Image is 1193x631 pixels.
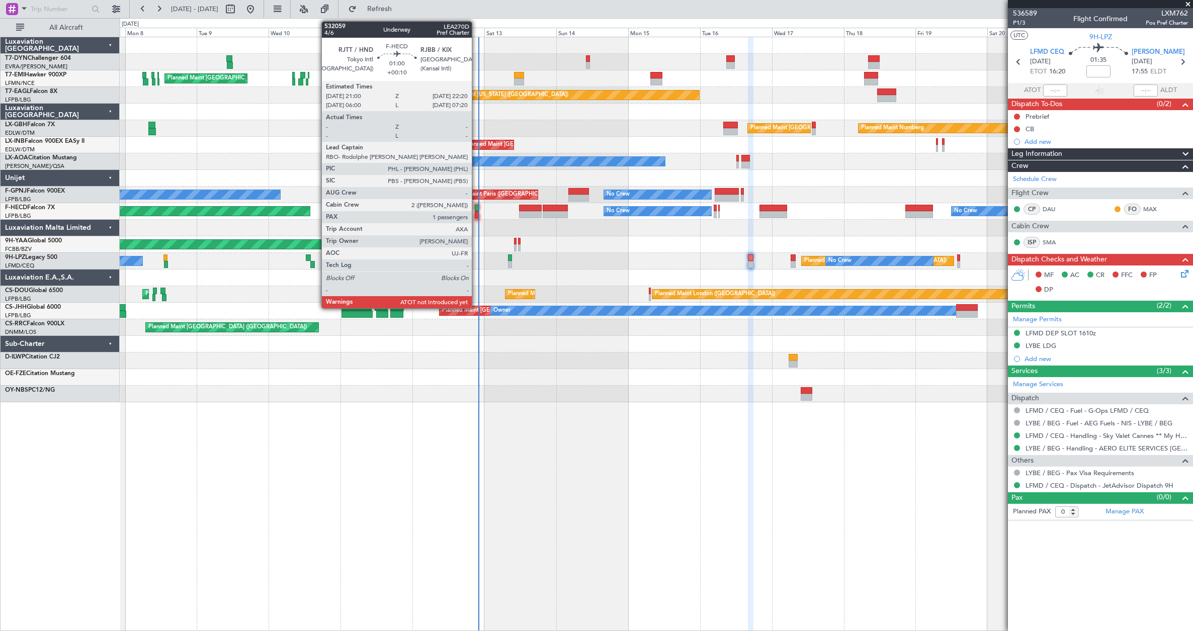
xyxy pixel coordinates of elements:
[5,212,31,220] a: LFPB/LBG
[861,121,924,136] div: Planned Maint Nurnberg
[1011,393,1039,404] span: Dispatch
[954,204,977,219] div: No Crew
[655,287,775,302] div: Planned Maint London ([GEOGRAPHIC_DATA])
[1025,137,1188,146] div: Add new
[1070,271,1079,281] span: AC
[1011,366,1038,377] span: Services
[5,304,27,310] span: CS-JHH
[5,254,25,260] span: 9H-LPZ
[5,55,71,61] a: T7-DYNChallenger 604
[1073,14,1128,24] div: Flight Confirmed
[340,28,412,37] div: Thu 11
[1157,366,1171,376] span: (3/3)
[1013,315,1062,325] a: Manage Permits
[439,87,568,103] div: Planned Maint [US_STATE] ([GEOGRAPHIC_DATA])
[5,88,57,95] a: T7-EAGLFalcon 8X
[5,162,64,170] a: [PERSON_NAME]/QSA
[1124,204,1141,215] div: FO
[1043,238,1065,247] a: SMA
[1011,160,1029,172] span: Crew
[5,387,55,393] a: OY-NBSPC12/NG
[844,28,916,37] div: Thu 18
[1010,31,1028,40] button: UTC
[5,79,35,87] a: LFMN/NCE
[167,71,264,86] div: Planned Maint [GEOGRAPHIC_DATA]
[1143,205,1166,214] a: MAX
[1044,271,1054,281] span: MF
[772,28,844,37] div: Wed 17
[556,28,628,37] div: Sun 14
[5,138,25,144] span: LX-INB
[5,238,28,244] span: 9H-YAA
[1026,329,1096,337] div: LFMD DEP SLOT 1610z
[828,253,851,268] div: No Crew
[484,28,556,37] div: Sat 13
[343,154,413,169] div: No Crew [PERSON_NAME]
[5,63,67,70] a: EVRA/[PERSON_NAME]
[5,72,66,78] a: T7-EMIHawker 900XP
[1121,271,1133,281] span: FFC
[269,28,340,37] div: Wed 10
[1030,57,1051,67] span: [DATE]
[804,253,947,268] div: Planned [GEOGRAPHIC_DATA] ([GEOGRAPHIC_DATA])
[5,288,29,294] span: CS-DOU
[5,354,60,360] a: D-ILWPCitation CJ2
[1013,507,1051,517] label: Planned PAX
[5,321,27,327] span: CS-RRC
[1096,271,1104,281] span: CR
[1026,341,1056,350] div: LYBE LDG
[1026,469,1134,477] a: LYBE / BEG - Pax Visa Requirements
[1146,19,1188,27] span: Pos Pref Charter
[1011,301,1035,312] span: Permits
[5,371,26,377] span: OE-FZE
[5,321,64,327] a: CS-RRCFalcon 900LX
[1149,271,1157,281] span: FP
[5,55,28,61] span: T7-DYN
[1132,67,1148,77] span: 17:55
[5,387,28,393] span: OY-NBS
[1024,85,1041,96] span: ATOT
[5,129,35,137] a: EDLW/DTM
[5,205,55,211] a: F-HECDFalcon 7X
[1026,431,1188,440] a: LFMD / CEQ - Handling - Sky Valet Cannes ** My Handling**LFMD / CEQ
[1011,148,1062,160] span: Leg Information
[197,28,269,37] div: Tue 9
[145,287,304,302] div: Planned Maint [GEOGRAPHIC_DATA] ([GEOGRAPHIC_DATA])
[1025,354,1188,363] div: Add new
[1013,8,1037,19] span: 536589
[1157,99,1171,109] span: (0/2)
[1024,237,1040,248] div: ISP
[171,5,218,14] span: [DATE] - [DATE]
[453,187,558,202] div: AOG Maint Paris ([GEOGRAPHIC_DATA])
[5,155,77,161] a: LX-AOACitation Mustang
[5,72,25,78] span: T7-EMI
[1043,205,1065,214] a: DAU
[5,262,34,269] a: LFMD/CEQ
[5,122,27,128] span: LX-GBH
[5,238,62,244] a: 9H-YAAGlobal 5000
[5,138,84,144] a: LX-INBFalcon 900EX EASy II
[1030,67,1047,77] span: ETOT
[5,371,75,377] a: OE-FZECitation Mustang
[5,354,25,360] span: D-ILWP
[1044,285,1053,295] span: DP
[1011,455,1034,467] span: Others
[1011,221,1049,232] span: Cabin Crew
[5,122,55,128] a: LX-GBHFalcon 7X
[493,303,510,318] div: Owner
[1132,47,1185,57] span: [PERSON_NAME]
[31,2,89,17] input: Trip Number
[1026,125,1034,133] div: CB
[5,328,36,336] a: DNMM/LOS
[1011,188,1049,199] span: Flight Crew
[344,1,404,17] button: Refresh
[1026,406,1149,415] a: LFMD / CEQ - Fuel - G-Ops LFMD / CEQ
[1013,380,1063,390] a: Manage Services
[1090,55,1106,65] span: 01:35
[5,96,31,104] a: LFPB/LBG
[5,155,28,161] span: LX-AOA
[125,28,197,37] div: Mon 8
[5,304,61,310] a: CS-JHHGlobal 6000
[1011,492,1022,504] span: Pax
[26,24,106,31] span: All Aircraft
